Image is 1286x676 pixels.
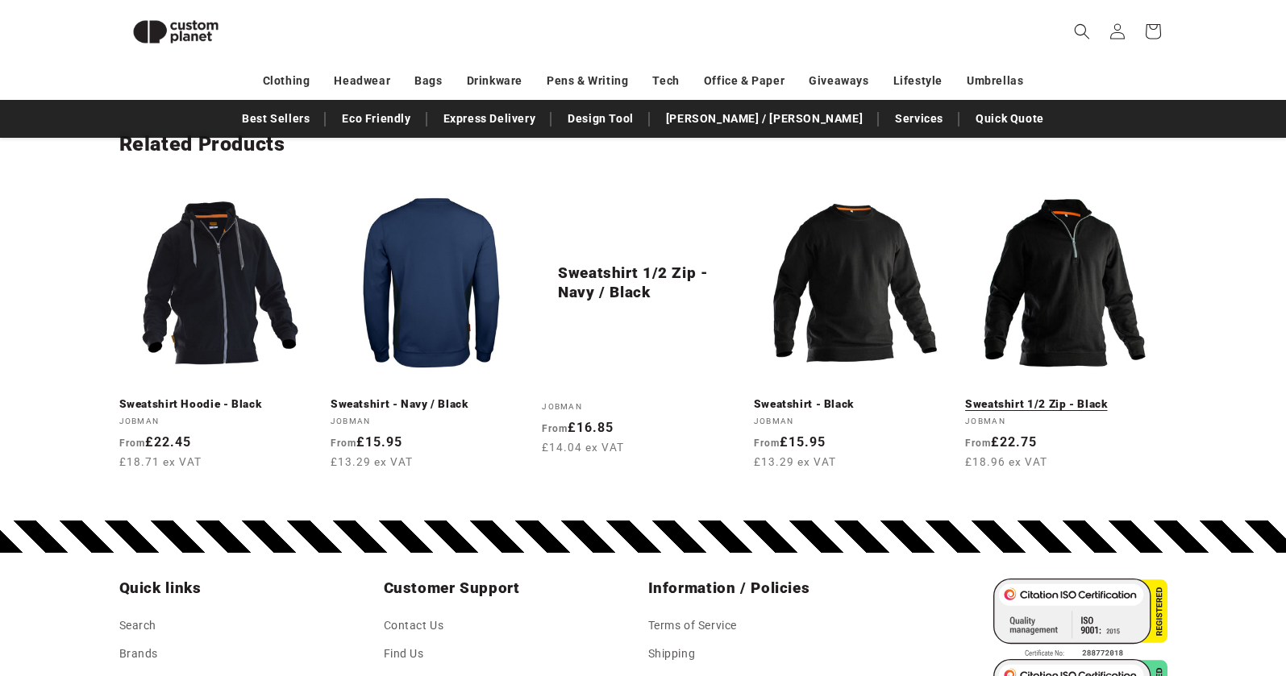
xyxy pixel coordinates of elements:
a: Terms of Service [648,616,738,640]
a: Sweatshirt - Navy / Black [331,397,532,412]
iframe: Chat Widget [1009,502,1286,676]
a: Quick Quote [968,105,1052,133]
span: From [542,423,568,434]
a: [PERSON_NAME] / [PERSON_NAME] [658,105,871,133]
a: Office & Paper [704,67,785,95]
a: Sweatshirt Hoodie - Black [119,397,321,412]
summary: Search [1064,14,1100,49]
a: Contact Us [384,616,444,640]
img: ISO 9001 Certified [993,579,1167,659]
a: Giveaways [809,67,868,95]
strong: £16.85 [542,420,614,435]
a: Drinkware [467,67,522,95]
a: Design Tool [560,105,642,133]
h2: Information / Policies [648,579,903,598]
a: Express Delivery [435,105,544,133]
a: Find Us [384,640,424,668]
a: Sweatshirt 1/2 Zip - Navy / Black [558,263,727,303]
h2: Customer Support [384,579,639,598]
a: Headwear [334,67,390,95]
a: Services [887,105,951,133]
a: Search [119,616,157,640]
h2: Related Products [119,131,1167,157]
img: Custom Planet [119,6,232,57]
a: Sweatshirt 1/2 Zip - Black [965,397,1167,412]
a: Shipping [648,640,696,668]
a: Sweatshirt - Black [754,397,955,412]
div: Jobman [542,401,743,413]
a: Brands [119,640,159,668]
a: Clothing [263,67,310,95]
a: Pens & Writing [547,67,628,95]
span: £14.04 ex VAT [542,439,624,455]
a: Bags [414,67,442,95]
a: Best Sellers [234,105,318,133]
a: Lifestyle [893,67,943,95]
a: Umbrellas [967,67,1023,95]
h2: Quick links [119,579,374,598]
a: Tech [652,67,679,95]
a: Eco Friendly [334,105,418,133]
